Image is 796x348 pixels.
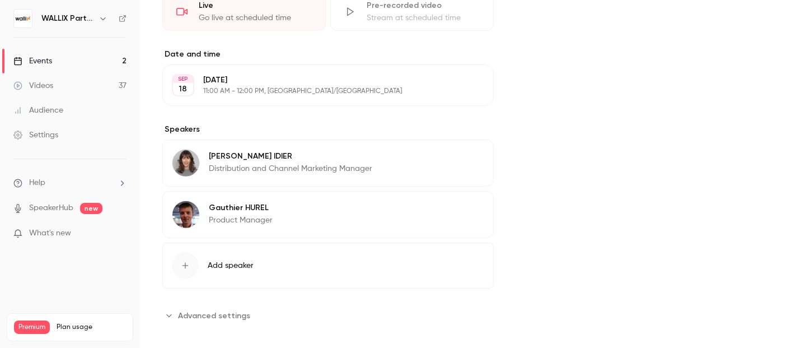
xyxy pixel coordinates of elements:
[41,13,94,24] h6: WALLIX Partners Channel
[208,260,254,271] span: Add speaker
[178,310,250,322] span: Advanced settings
[209,163,372,174] p: Distribution and Channel Marketing Manager
[162,191,494,238] div: Gauthier HURELGauthier HURELProduct Manager
[162,140,494,187] div: Céline IDIER[PERSON_NAME] IDIERDistribution and Channel Marketing Manager
[14,321,50,334] span: Premium
[29,202,73,214] a: SpeakerHub
[172,201,199,228] img: Gauthier HUREL
[13,129,58,141] div: Settings
[13,80,53,91] div: Videos
[209,151,372,162] p: [PERSON_NAME] IDIER
[29,177,45,189] span: Help
[113,229,127,239] iframe: Noticeable Trigger
[162,243,494,289] button: Add speaker
[13,177,127,189] li: help-dropdown-opener
[209,215,273,226] p: Product Manager
[13,55,52,67] div: Events
[162,307,257,324] button: Advanced settings
[179,83,188,95] p: 18
[162,49,494,60] label: Date and time
[367,12,480,24] div: Stream at scheduled time
[29,228,71,239] span: What's new
[209,202,273,214] p: Gauthier HUREL
[57,323,126,332] span: Plan usage
[172,150,199,177] img: Céline IDIER
[14,10,32,27] img: WALLIX Partners Channel
[199,12,312,24] div: Go live at scheduled time
[203,87,434,96] p: 11:00 AM - 12:00 PM, [GEOGRAPHIC_DATA]/[GEOGRAPHIC_DATA]
[162,124,494,135] label: Speakers
[162,307,494,324] section: Advanced settings
[13,105,63,116] div: Audience
[203,75,434,86] p: [DATE]
[173,75,193,83] div: SEP
[80,203,102,214] span: new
